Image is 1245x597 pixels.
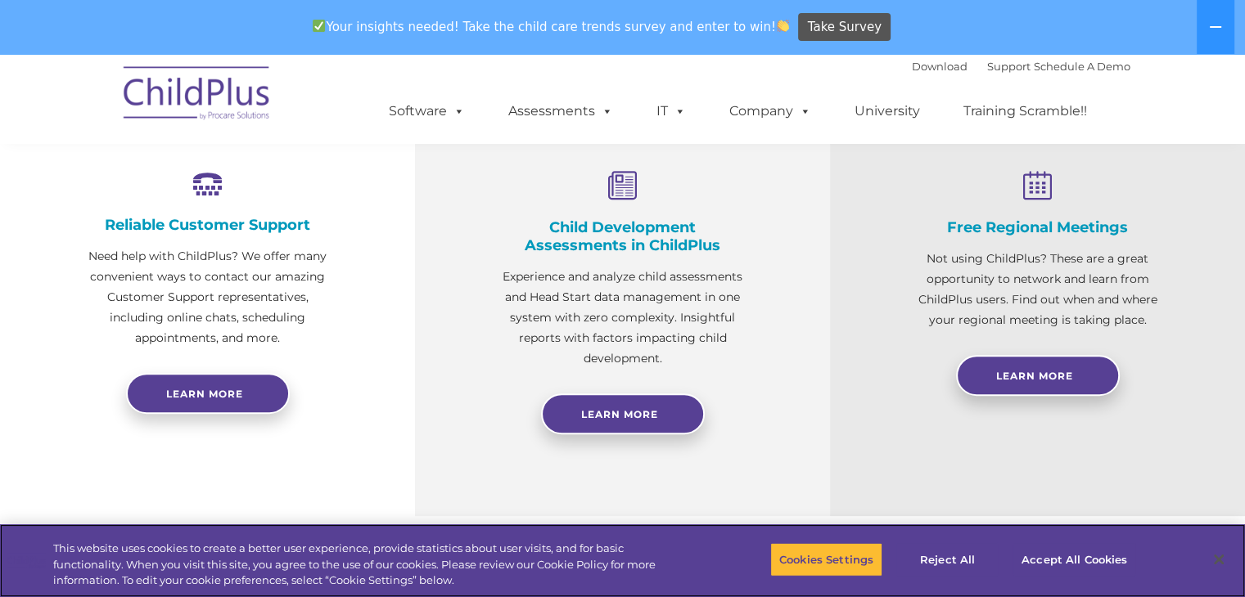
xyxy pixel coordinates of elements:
[770,542,882,577] button: Cookies Settings
[228,108,277,120] span: Last name
[838,95,936,128] a: University
[956,355,1120,396] a: Learn More
[82,246,333,348] p: Need help with ChildPlus? We offer many convenient ways to contact our amazing Customer Support r...
[947,95,1103,128] a: Training Scramble!!
[996,370,1073,382] span: Learn More
[541,393,705,434] a: Learn More
[82,216,333,234] h4: Reliable Customer Support
[497,218,748,254] h4: Child Development Assessments in ChildPlus
[777,20,789,32] img: 👏
[53,541,685,589] div: This website uses cookies to create a better user experience, provide statistics about user visit...
[1013,542,1136,577] button: Accept All Cookies
[313,20,325,32] img: ✅
[912,60,1130,73] font: |
[497,267,748,369] p: Experience and analyze child assessments and Head Start data management in one system with zero c...
[1034,60,1130,73] a: Schedule A Demo
[492,95,629,128] a: Assessments
[115,55,279,137] img: ChildPlus by Procare Solutions
[126,373,290,414] a: Learn more
[896,542,999,577] button: Reject All
[912,249,1163,330] p: Not using ChildPlus? These are a great opportunity to network and learn from ChildPlus users. Fin...
[581,408,658,420] span: Learn More
[713,95,828,128] a: Company
[808,13,882,42] span: Take Survey
[1201,541,1237,577] button: Close
[640,95,702,128] a: IT
[228,175,297,187] span: Phone number
[987,60,1031,73] a: Support
[372,95,481,128] a: Software
[166,388,243,400] span: Learn more
[798,13,891,42] a: Take Survey
[912,60,968,73] a: Download
[912,218,1163,236] h4: Free Regional Meetings
[306,11,796,43] span: Your insights needed! Take the child care trends survey and enter to win!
